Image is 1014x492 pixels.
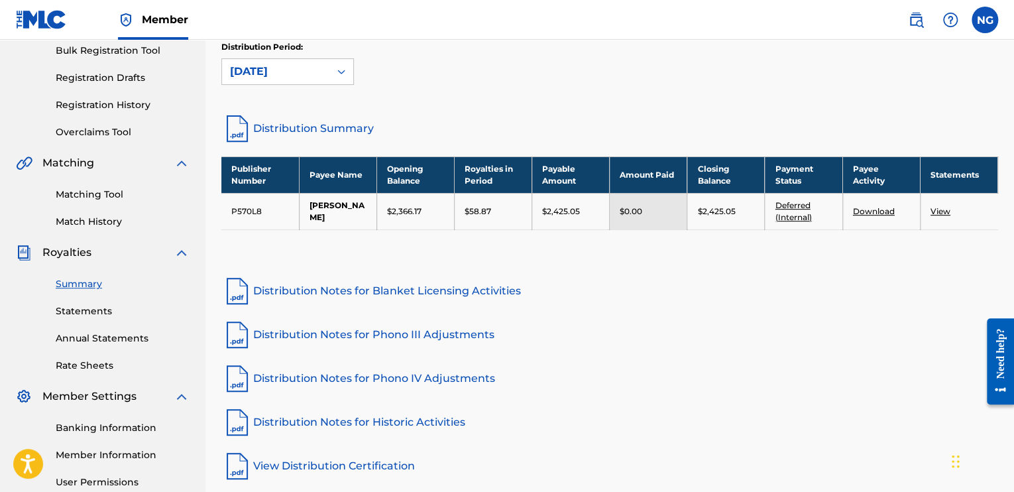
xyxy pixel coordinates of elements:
[221,113,998,145] a: Distribution Summary
[775,200,811,222] a: Deferred (Internal)
[16,10,67,29] img: MLC Logo
[221,450,253,482] img: pdf
[56,332,190,345] a: Annual Statements
[42,389,137,404] span: Member Settings
[56,421,190,435] a: Banking Information
[56,98,190,112] a: Registration History
[620,206,642,217] p: $0.00
[16,245,32,261] img: Royalties
[56,359,190,373] a: Rate Sheets
[221,406,998,438] a: Distribution Notes for Historic Activities
[299,193,376,229] td: [PERSON_NAME]
[56,475,190,489] a: User Permissions
[930,206,950,216] a: View
[610,156,687,193] th: Amount Paid
[465,206,491,217] p: $58.87
[221,406,253,438] img: pdf
[16,155,32,171] img: Matching
[942,12,958,28] img: help
[56,125,190,139] a: Overclaims Tool
[221,363,253,395] img: pdf
[842,156,920,193] th: Payee Activity
[174,389,190,404] img: expand
[221,113,253,145] img: distribution-summary-pdf
[972,7,998,33] div: User Menu
[937,7,964,33] div: Help
[532,156,610,193] th: Payable Amount
[56,304,190,318] a: Statements
[56,188,190,202] a: Matching Tool
[16,389,32,404] img: Member Settings
[221,275,998,307] a: Distribution Notes for Blanket Licensing Activities
[42,245,91,261] span: Royalties
[765,156,842,193] th: Payment Status
[221,319,253,351] img: pdf
[221,41,354,53] p: Distribution Period:
[56,215,190,229] a: Match History
[56,71,190,85] a: Registration Drafts
[142,12,188,27] span: Member
[908,12,924,28] img: search
[977,308,1014,414] iframe: Resource Center
[174,155,190,171] img: expand
[221,450,998,482] a: View Distribution Certification
[687,156,765,193] th: Closing Balance
[903,7,929,33] a: Public Search
[56,44,190,58] a: Bulk Registration Tool
[118,12,134,28] img: Top Rightsholder
[952,442,960,481] div: Drag
[454,156,532,193] th: Royalties in Period
[221,156,299,193] th: Publisher Number
[920,156,997,193] th: Statements
[542,206,580,217] p: $2,425.05
[221,319,998,351] a: Distribution Notes for Phono III Adjustments
[56,448,190,462] a: Member Information
[56,277,190,291] a: Summary
[948,428,1014,492] iframe: Chat Widget
[697,206,735,217] p: $2,425.05
[221,275,253,307] img: pdf
[230,64,321,80] div: [DATE]
[221,363,998,395] a: Distribution Notes for Phono IV Adjustments
[221,193,299,229] td: P570L8
[376,156,454,193] th: Opening Balance
[299,156,376,193] th: Payee Name
[387,206,422,217] p: $2,366.17
[174,245,190,261] img: expand
[42,155,94,171] span: Matching
[853,206,895,216] a: Download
